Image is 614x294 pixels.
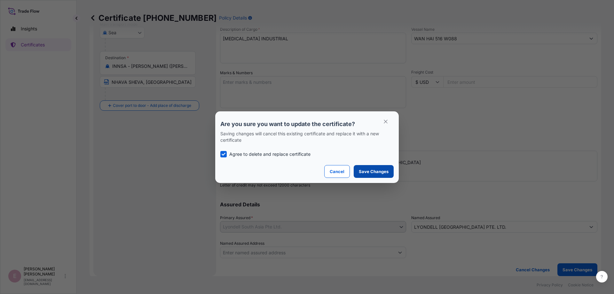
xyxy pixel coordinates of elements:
p: Saving changes will cancel this existing certificate and replace it with a new certificate [220,131,394,143]
p: Cancel [330,168,344,175]
p: Are you sure you want to update the certificate? [220,120,394,128]
p: Agree to delete and replace certificate [229,151,311,157]
button: Cancel [324,165,350,178]
p: Save Changes [359,168,389,175]
button: Save Changes [354,165,394,178]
